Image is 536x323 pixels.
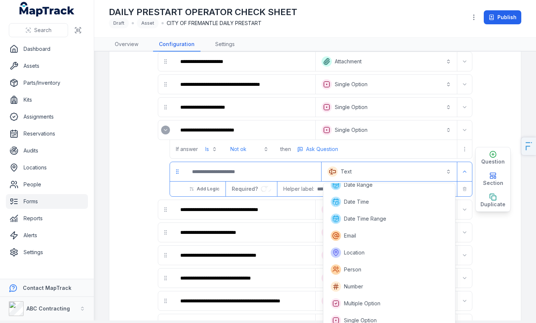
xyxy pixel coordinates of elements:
span: Date Time Range [344,215,386,222]
span: Multiple Option [344,300,380,307]
span: Location [344,249,365,256]
span: Email [344,232,356,239]
button: Text [323,164,456,180]
span: Person [344,266,361,273]
span: Date Range [344,181,373,189]
span: Date Time [344,198,369,206]
span: Number [344,283,363,290]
